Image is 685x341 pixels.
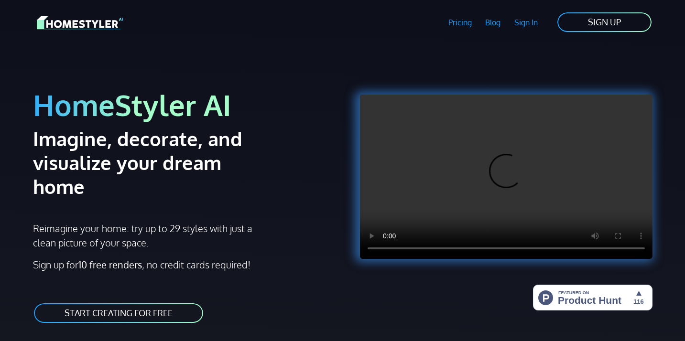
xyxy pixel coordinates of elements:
[478,11,508,33] a: Blog
[508,11,545,33] a: Sign In
[533,285,652,310] img: HomeStyler AI - Interior Design Made Easy: One Click to Your Dream Home | Product Hunt
[33,302,204,324] a: START CREATING FOR FREE
[33,257,337,272] p: Sign up for , no credit cards required!
[37,14,123,31] img: HomeStyler AI logo
[33,221,261,250] p: Reimagine your home: try up to 29 styles with just a clean picture of your space.
[33,87,337,123] h1: HomeStyler AI
[78,258,142,271] strong: 10 free renders
[441,11,478,33] a: Pricing
[556,11,652,33] a: SIGN UP
[33,127,276,198] h2: Imagine, decorate, and visualize your dream home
